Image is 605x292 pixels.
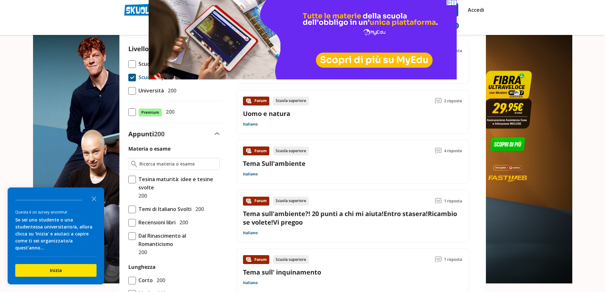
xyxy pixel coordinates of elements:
span: 2 risposte [444,97,462,105]
img: Apri e chiudi sezione [215,132,220,135]
a: Tema Sull'ambiente [243,159,306,168]
span: 200 [165,86,176,95]
span: Università [136,86,164,95]
a: Italiano [243,230,258,235]
span: 200 [154,276,165,284]
div: Scuola superiore [273,255,309,264]
img: Commenti lettura [435,148,441,154]
a: Tema sull'ambiente?! 20 punti a chi mi aiuta!Entro stasera!Ricambio se volete!Vi pregoo [243,209,457,227]
div: Scuola superiore [273,197,309,206]
span: 200 [136,248,147,256]
img: Forum contenuto [245,148,252,154]
span: Dal Rinascimento al Romanticismo [136,232,220,248]
img: Forum contenuto [245,256,252,263]
a: Tema sull' inquinamento [243,268,321,276]
img: Commenti lettura [435,198,441,204]
img: Forum contenuto [245,198,252,204]
span: Corto [136,276,153,284]
span: 200 [136,192,147,200]
a: Italiano [243,172,258,177]
div: Scuola superiore [273,97,309,105]
label: Livello [128,44,149,53]
span: 4 risposte [444,146,462,155]
span: Temi di Italiano Svolti [136,205,192,213]
button: Close the survey [88,192,100,205]
label: Appunti [128,130,165,138]
span: Scuola Media [136,60,171,68]
img: Ricerca materia o esame [131,161,137,167]
button: Inizia [15,264,97,277]
span: Scuola Superiore [136,73,180,81]
img: Commenti lettura [435,256,441,263]
span: 200 [177,218,188,227]
div: Forum [243,97,269,105]
img: Commenti lettura [435,98,441,104]
div: Scuola superiore [273,146,309,155]
div: Se sei uno studente o una studentessa universitario/a, allora clicca su 'Inizia' e aiutaci a capi... [15,216,97,251]
span: 1 risposta [444,255,462,264]
a: Accedi [468,3,481,17]
img: Forum contenuto [245,98,252,104]
div: Survey [8,187,104,284]
div: Forum [243,146,269,155]
input: Ricerca materia o esame [139,161,217,167]
span: 200 [193,205,204,213]
div: Questa è un survey anonima! [15,209,97,215]
span: 200 [163,108,174,116]
div: Forum [243,255,269,264]
a: Italiano [243,122,258,127]
a: Uomo e natura [243,109,290,118]
label: Lunghezza [128,263,156,270]
a: Italiano [243,280,258,285]
div: Forum [243,197,269,206]
span: Tesina maturità: idee e tesine svolte [136,175,220,192]
span: 1 risposta [444,197,462,206]
label: Materia o esame [128,145,171,152]
span: 200 [154,130,165,138]
span: Recensioni libri [136,218,176,227]
span: Premium [138,108,162,117]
